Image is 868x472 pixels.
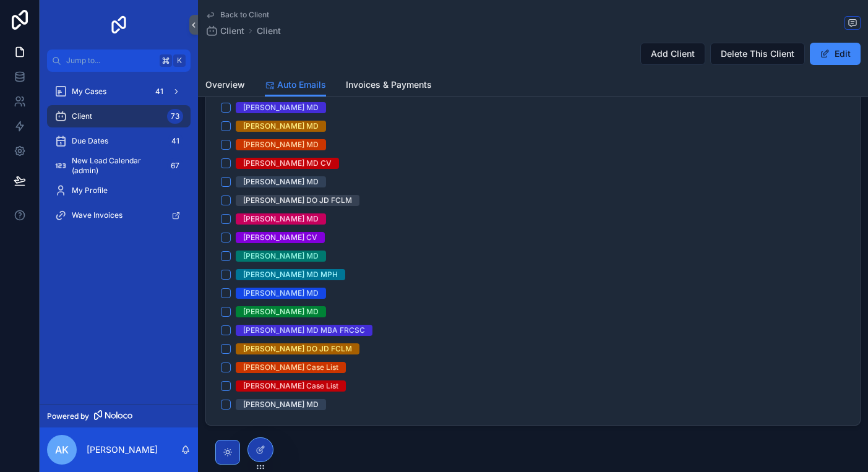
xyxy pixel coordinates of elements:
[243,213,319,225] div: [PERSON_NAME] MD
[40,72,198,242] div: scrollable content
[243,362,338,373] div: [PERSON_NAME] Case List
[810,43,861,65] button: Edit
[72,87,106,97] span: My Cases
[243,380,338,392] div: [PERSON_NAME] Case List
[220,25,244,37] span: Client
[257,25,281,37] a: Client
[651,48,695,60] span: Add Client
[243,306,319,317] div: [PERSON_NAME] MD
[47,411,89,421] span: Powered by
[346,74,432,98] a: Invoices & Payments
[47,80,191,103] a: My Cases41
[152,84,167,99] div: 41
[66,56,155,66] span: Jump to...
[87,444,158,456] p: [PERSON_NAME]
[174,56,184,66] span: K
[205,79,245,91] span: Overview
[109,15,129,35] img: App logo
[265,74,326,97] a: Auto Emails
[243,139,319,150] div: [PERSON_NAME] MD
[72,136,108,146] span: Due Dates
[346,79,432,91] span: Invoices & Payments
[47,204,191,226] a: Wave Invoices
[205,25,244,37] a: Client
[710,43,805,65] button: Delete This Client
[243,195,352,206] div: [PERSON_NAME] DO JD FCLM
[277,79,326,91] span: Auto Emails
[243,121,319,132] div: [PERSON_NAME] MD
[721,48,794,60] span: Delete This Client
[243,176,319,187] div: [PERSON_NAME] MD
[72,156,162,176] span: New Lead Calendar (admin)
[167,109,183,124] div: 73
[47,155,191,177] a: New Lead Calendar (admin)67
[72,210,122,220] span: Wave Invoices
[40,405,198,427] a: Powered by
[640,43,705,65] button: Add Client
[243,158,332,169] div: [PERSON_NAME] MD CV
[243,232,317,243] div: [PERSON_NAME] CV
[243,251,319,262] div: [PERSON_NAME] MD
[205,10,269,20] a: Back to Client
[47,49,191,72] button: Jump to...K
[55,442,69,457] span: AK
[243,343,352,354] div: [PERSON_NAME] DO JD FCLM
[205,74,245,98] a: Overview
[72,111,92,121] span: Client
[243,399,319,410] div: [PERSON_NAME] MD
[243,288,319,299] div: [PERSON_NAME] MD
[47,179,191,202] a: My Profile
[243,325,365,336] div: [PERSON_NAME] MD MBA FRCSC
[243,269,338,280] div: [PERSON_NAME] MD MPH
[243,102,319,113] div: [PERSON_NAME] MD
[72,186,108,195] span: My Profile
[47,130,191,152] a: Due Dates41
[167,158,183,173] div: 67
[47,105,191,127] a: Client73
[168,134,183,148] div: 41
[220,10,269,20] span: Back to Client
